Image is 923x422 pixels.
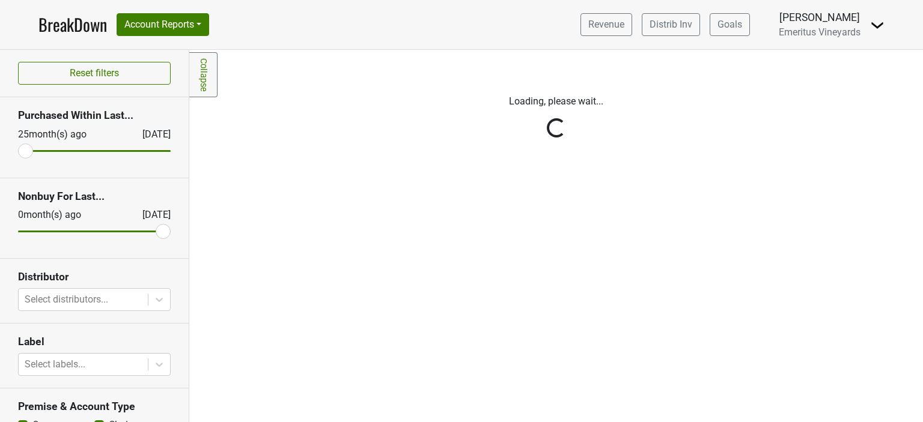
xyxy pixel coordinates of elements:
[189,52,218,97] a: Collapse
[642,13,700,36] a: Distrib Inv
[117,13,209,36] button: Account Reports
[779,10,861,25] div: [PERSON_NAME]
[580,13,632,36] a: Revenue
[38,12,107,37] a: BreakDown
[710,13,750,36] a: Goals
[870,18,885,32] img: Dropdown Menu
[223,94,890,109] p: Loading, please wait...
[779,26,861,38] span: Emeritus Vineyards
